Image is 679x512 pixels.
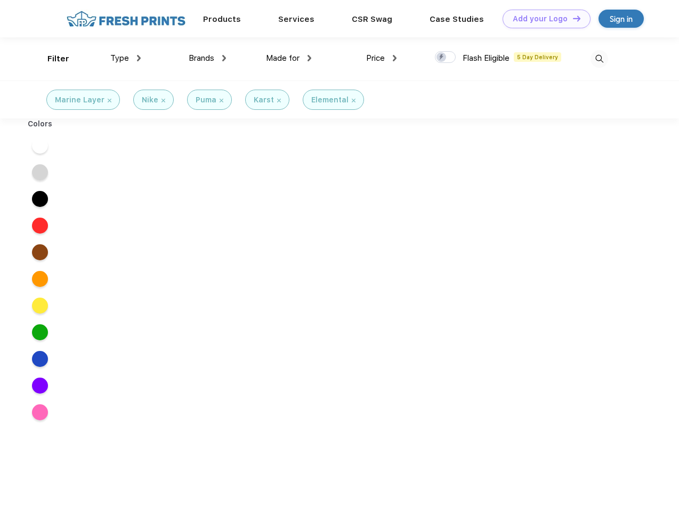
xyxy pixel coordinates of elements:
[196,94,216,106] div: Puma
[142,94,158,106] div: Nike
[277,99,281,102] img: filter_cancel.svg
[311,94,349,106] div: Elemental
[352,99,355,102] img: filter_cancel.svg
[610,13,633,25] div: Sign in
[161,99,165,102] img: filter_cancel.svg
[20,118,61,130] div: Colors
[463,53,510,63] span: Flash Eligible
[55,94,104,106] div: Marine Layer
[108,99,111,102] img: filter_cancel.svg
[513,14,568,23] div: Add your Logo
[137,55,141,61] img: dropdown.png
[220,99,223,102] img: filter_cancel.svg
[254,94,274,106] div: Karst
[110,53,129,63] span: Type
[591,50,608,68] img: desktop_search.svg
[189,53,214,63] span: Brands
[47,53,69,65] div: Filter
[352,14,392,24] a: CSR Swag
[63,10,189,28] img: fo%20logo%202.webp
[266,53,300,63] span: Made for
[278,14,314,24] a: Services
[573,15,580,21] img: DT
[308,55,311,61] img: dropdown.png
[599,10,644,28] a: Sign in
[393,55,397,61] img: dropdown.png
[203,14,241,24] a: Products
[514,52,561,62] span: 5 Day Delivery
[222,55,226,61] img: dropdown.png
[366,53,385,63] span: Price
